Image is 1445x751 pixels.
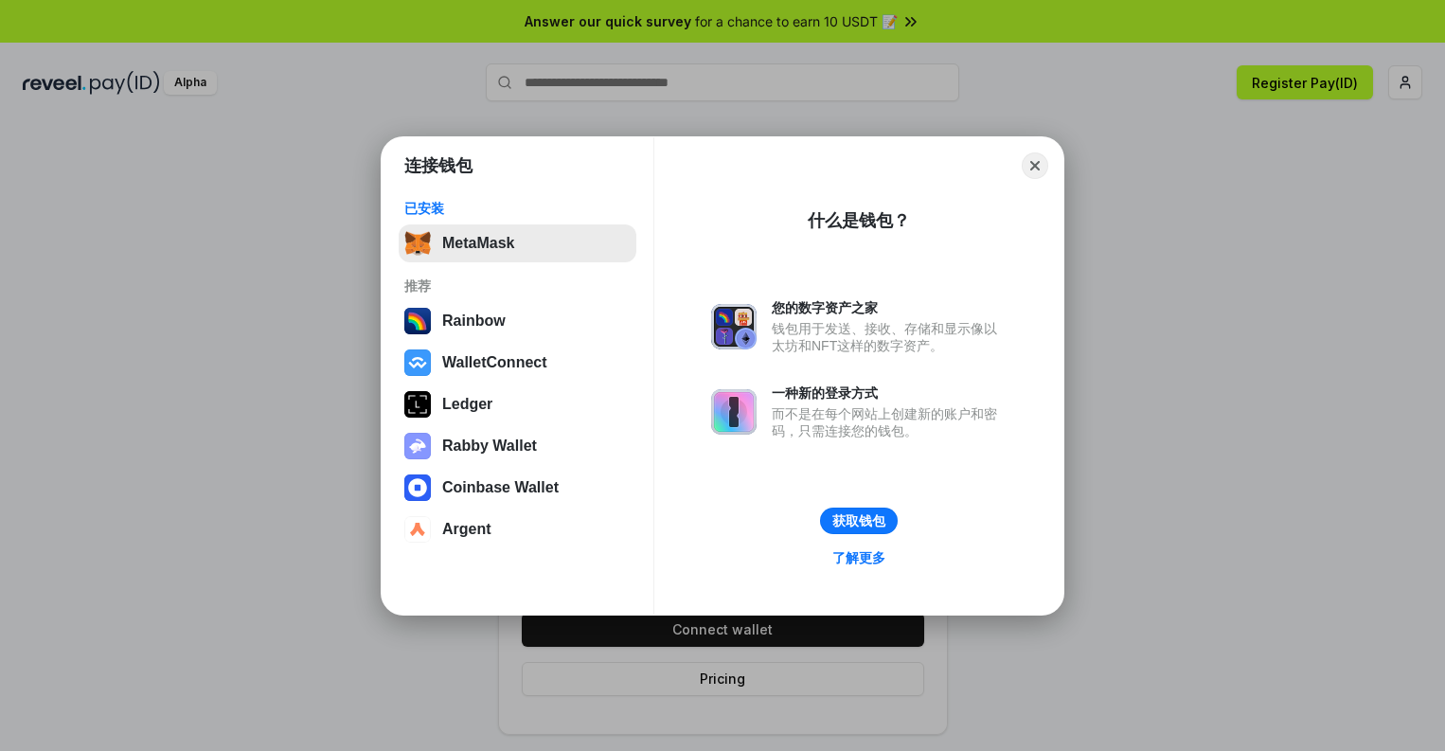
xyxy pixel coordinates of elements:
div: 已安装 [404,200,631,217]
button: Close [1022,152,1048,179]
button: Rabby Wallet [399,427,636,465]
div: Ledger [442,396,492,413]
div: Coinbase Wallet [442,479,559,496]
div: 了解更多 [832,549,885,566]
div: 您的数字资产之家 [772,299,1007,316]
div: WalletConnect [442,354,547,371]
button: Rainbow [399,302,636,340]
img: svg+xml,%3Csvg%20width%3D%2228%22%20height%3D%2228%22%20viewBox%3D%220%200%2028%2028%22%20fill%3D... [404,349,431,376]
div: Rabby Wallet [442,438,537,455]
a: 了解更多 [821,545,897,570]
img: svg+xml,%3Csvg%20xmlns%3D%22http%3A%2F%2Fwww.w3.org%2F2000%2Fsvg%22%20fill%3D%22none%22%20viewBox... [711,389,757,435]
img: svg+xml,%3Csvg%20width%3D%2228%22%20height%3D%2228%22%20viewBox%3D%220%200%2028%2028%22%20fill%3D... [404,474,431,501]
img: svg+xml,%3Csvg%20fill%3D%22none%22%20height%3D%2233%22%20viewBox%3D%220%200%2035%2033%22%20width%... [404,230,431,257]
div: 而不是在每个网站上创建新的账户和密码，只需连接您的钱包。 [772,405,1007,439]
div: 什么是钱包？ [808,209,910,232]
button: MetaMask [399,224,636,262]
div: 推荐 [404,277,631,295]
img: svg+xml,%3Csvg%20xmlns%3D%22http%3A%2F%2Fwww.w3.org%2F2000%2Fsvg%22%20fill%3D%22none%22%20viewBox... [404,433,431,459]
div: Rainbow [442,313,506,330]
div: 一种新的登录方式 [772,384,1007,402]
button: Argent [399,510,636,548]
img: svg+xml,%3Csvg%20xmlns%3D%22http%3A%2F%2Fwww.w3.org%2F2000%2Fsvg%22%20fill%3D%22none%22%20viewBox... [711,304,757,349]
img: svg+xml,%3Csvg%20width%3D%2228%22%20height%3D%2228%22%20viewBox%3D%220%200%2028%2028%22%20fill%3D... [404,516,431,543]
div: 钱包用于发送、接收、存储和显示像以太坊和NFT这样的数字资产。 [772,320,1007,354]
button: Coinbase Wallet [399,469,636,507]
div: 获取钱包 [832,512,885,529]
img: svg+xml,%3Csvg%20xmlns%3D%22http%3A%2F%2Fwww.w3.org%2F2000%2Fsvg%22%20width%3D%2228%22%20height%3... [404,391,431,418]
div: Argent [442,521,491,538]
button: WalletConnect [399,344,636,382]
button: 获取钱包 [820,508,898,534]
div: MetaMask [442,235,514,252]
h1: 连接钱包 [404,154,473,177]
img: svg+xml,%3Csvg%20width%3D%22120%22%20height%3D%22120%22%20viewBox%3D%220%200%20120%20120%22%20fil... [404,308,431,334]
button: Ledger [399,385,636,423]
